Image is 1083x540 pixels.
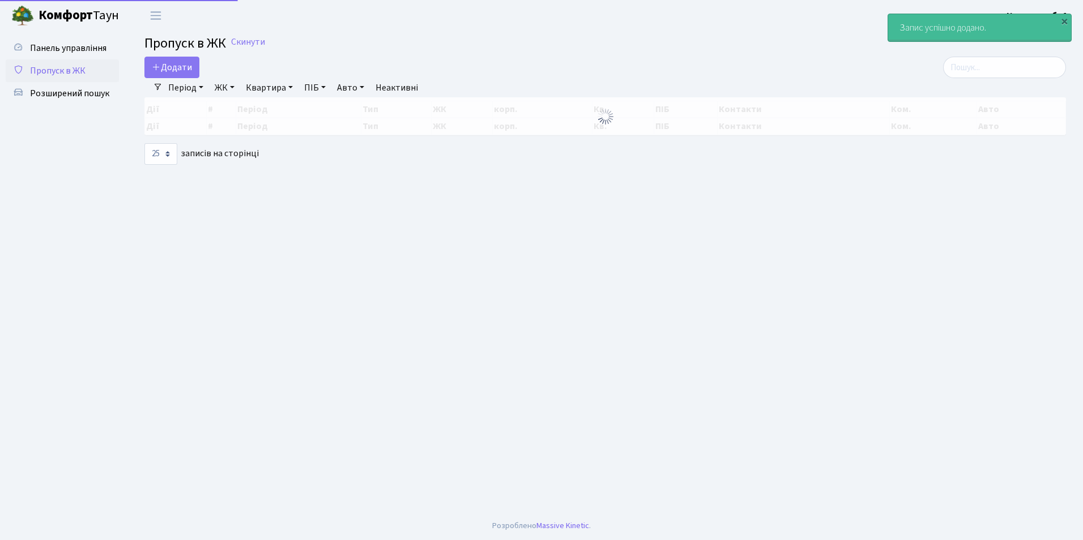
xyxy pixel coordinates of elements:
[30,42,106,54] span: Панель управління
[231,37,265,48] a: Скинути
[300,78,330,97] a: ПІБ
[536,520,589,532] a: Massive Kinetic
[6,37,119,59] a: Панель управління
[210,78,239,97] a: ЖК
[6,82,119,105] a: Розширений пошук
[39,6,119,25] span: Таун
[371,78,423,97] a: Неактивні
[30,87,109,100] span: Розширений пошук
[943,57,1066,78] input: Пошук...
[142,6,170,25] button: Переключити навігацію
[492,520,591,532] div: Розроблено .
[888,14,1071,41] div: Запис успішно додано.
[1007,10,1069,22] b: Консьєрж б. 4.
[30,65,86,77] span: Пропуск в ЖК
[164,78,208,97] a: Період
[332,78,369,97] a: Авто
[152,61,192,74] span: Додати
[144,143,177,165] select: записів на сторінці
[596,108,615,126] img: Обробка...
[241,78,297,97] a: Квартира
[144,143,259,165] label: записів на сторінці
[11,5,34,27] img: logo.png
[1007,9,1069,23] a: Консьєрж б. 4.
[144,57,199,78] a: Додати
[1059,15,1070,27] div: ×
[6,59,119,82] a: Пропуск в ЖК
[144,33,226,53] span: Пропуск в ЖК
[39,6,93,24] b: Комфорт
